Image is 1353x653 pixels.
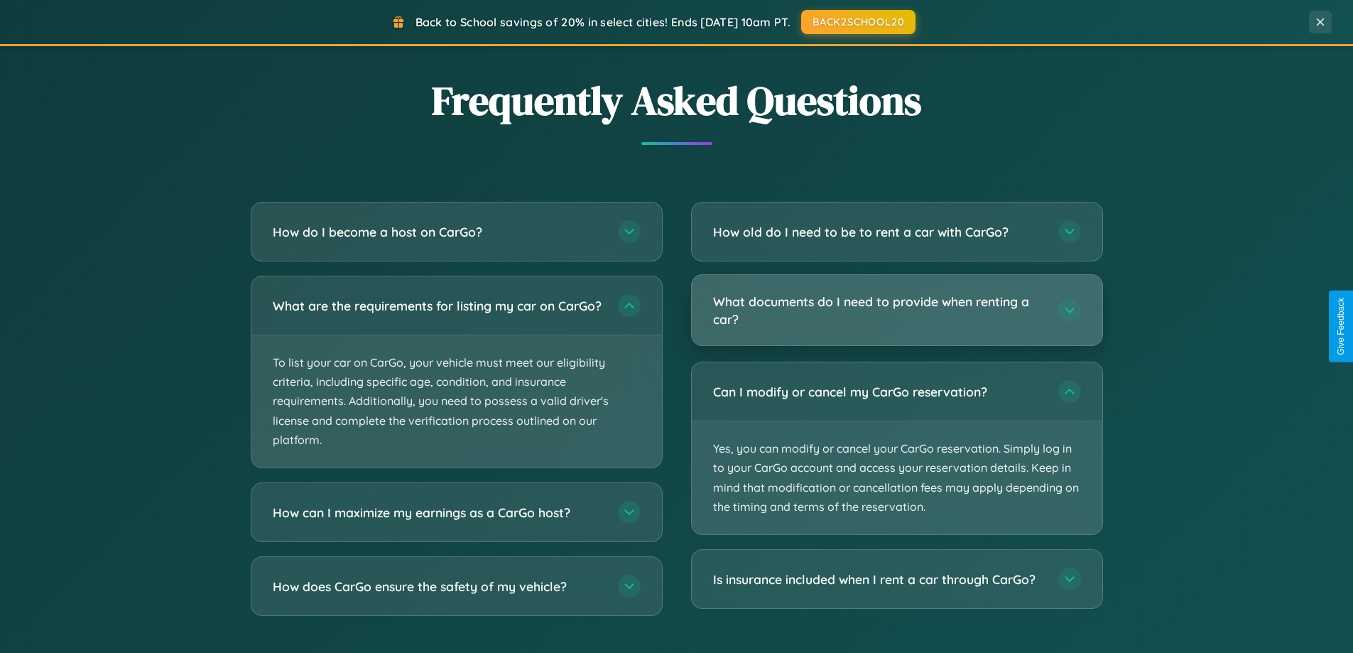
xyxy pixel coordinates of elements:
[692,421,1102,534] p: Yes, you can modify or cancel your CarGo reservation. Simply log in to your CarGo account and acc...
[273,223,604,241] h3: How do I become a host on CarGo?
[713,383,1044,401] h3: Can I modify or cancel my CarGo reservation?
[273,297,604,315] h3: What are the requirements for listing my car on CarGo?
[801,10,915,34] button: BACK2SCHOOL20
[251,73,1103,128] h2: Frequently Asked Questions
[713,293,1044,328] h3: What documents do I need to provide when renting a car?
[1336,298,1346,355] div: Give Feedback
[273,504,604,522] h3: How can I maximize my earnings as a CarGo host?
[415,15,790,29] span: Back to School savings of 20% in select cities! Ends [DATE] 10am PT.
[251,335,662,468] p: To list your car on CarGo, your vehicle must meet our eligibility criteria, including specific ag...
[273,578,604,595] h3: How does CarGo ensure the safety of my vehicle?
[713,571,1044,588] h3: Is insurance included when I rent a car through CarGo?
[713,223,1044,241] h3: How old do I need to be to rent a car with CarGo?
